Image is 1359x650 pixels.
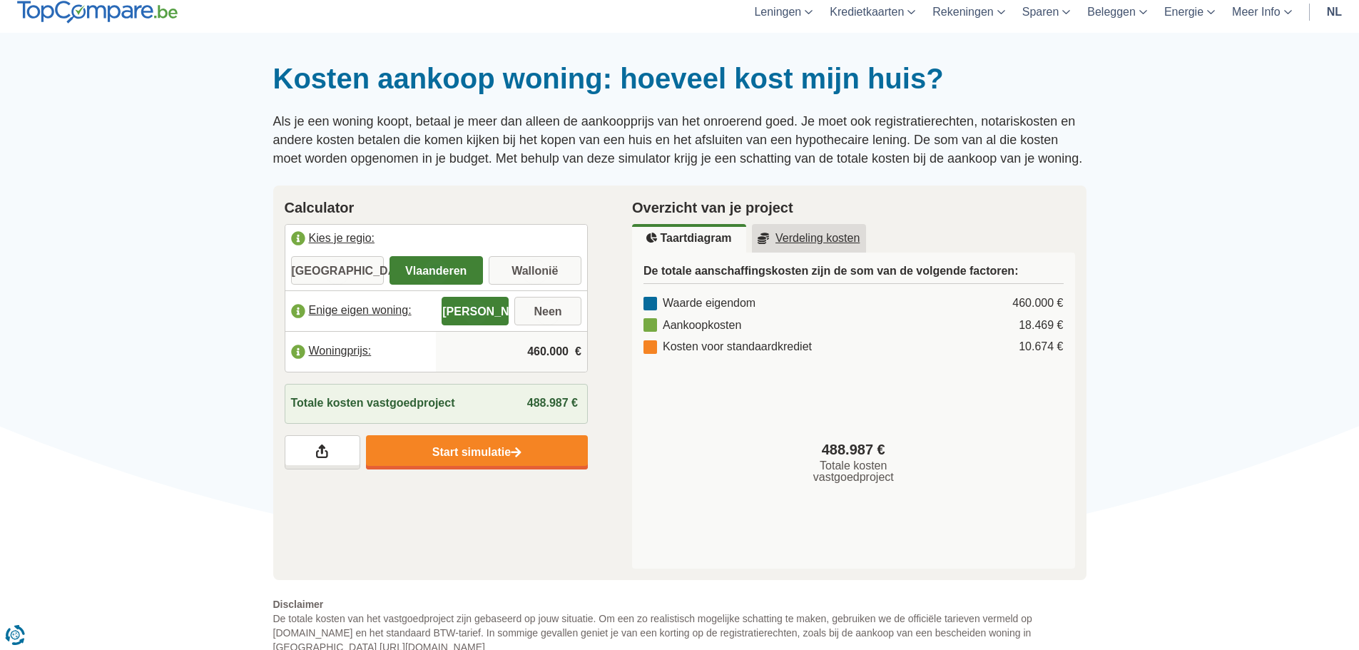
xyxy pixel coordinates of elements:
[442,332,581,371] input: |
[511,447,521,459] img: Start simulatie
[807,460,900,483] span: Totale kosten vastgoedproject
[366,435,588,469] a: Start simulatie
[643,295,755,312] div: Waarde eigendom
[291,256,385,285] label: [GEOGRAPHIC_DATA]
[442,297,509,325] label: [PERSON_NAME]
[17,1,178,24] img: TopCompare
[822,440,885,460] span: 488.987 €
[273,113,1086,168] p: Als je een woning koopt, betaal je meer dan alleen de aankoopprijs van het onroerend goed. Je moe...
[285,295,437,327] label: Enige eigen woning:
[1019,339,1063,355] div: 10.674 €
[646,233,731,244] u: Taartdiagram
[285,225,588,256] label: Kies je regio:
[1019,318,1063,334] div: 18.469 €
[390,256,483,285] label: Vlaanderen
[575,344,581,360] span: €
[291,395,455,412] span: Totale kosten vastgoedproject
[273,61,1086,96] h1: Kosten aankoop woning: hoeveel kost mijn huis?
[285,336,437,367] label: Woningprijs:
[643,264,1064,284] h3: De totale aanschaffingskosten zijn de som van de volgende factoren:
[643,339,812,355] div: Kosten voor standaardkrediet
[1012,295,1063,312] div: 460.000 €
[489,256,582,285] label: Wallonië
[632,197,1075,218] h2: Overzicht van je project
[527,397,578,409] span: 488.987 €
[285,435,360,469] a: Deel je resultaten
[514,297,581,325] label: Neen
[273,597,1086,611] span: Disclaimer
[643,318,741,334] div: Aankoopkosten
[758,233,860,244] u: Verdeling kosten
[285,197,589,218] h2: Calculator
